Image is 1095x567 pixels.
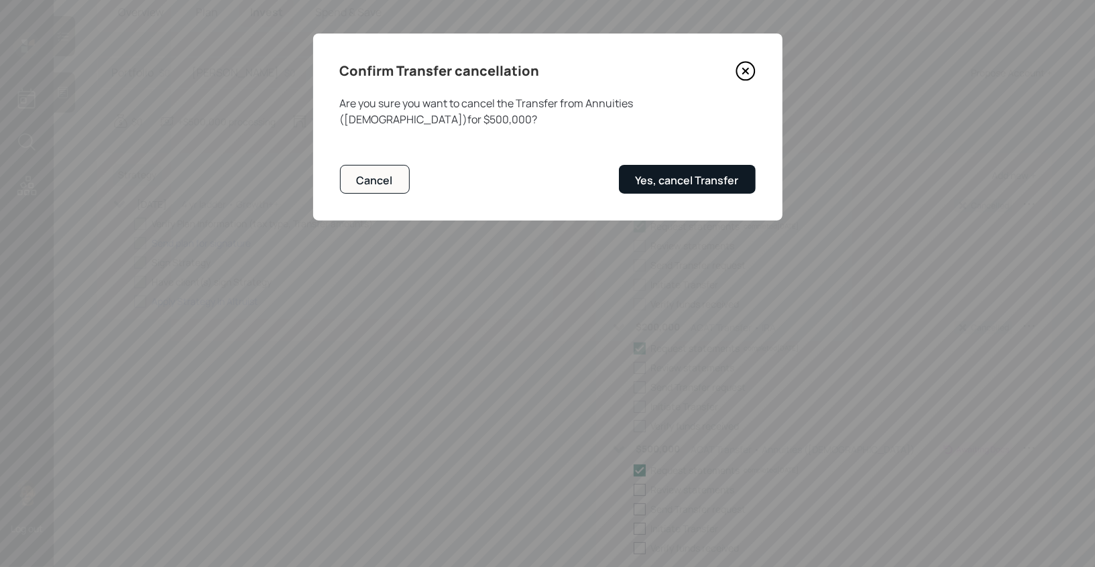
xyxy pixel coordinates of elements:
div: Cancel [357,173,393,188]
button: Cancel [340,165,410,194]
button: Yes, cancel Transfer [619,165,756,194]
div: Yes, cancel Transfer [636,173,739,188]
div: Are you sure you want to cancel the Transfer from Annuities ([DEMOGRAPHIC_DATA]) for $500,000 ? [340,95,756,127]
h4: Confirm Transfer cancellation [340,60,540,82]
